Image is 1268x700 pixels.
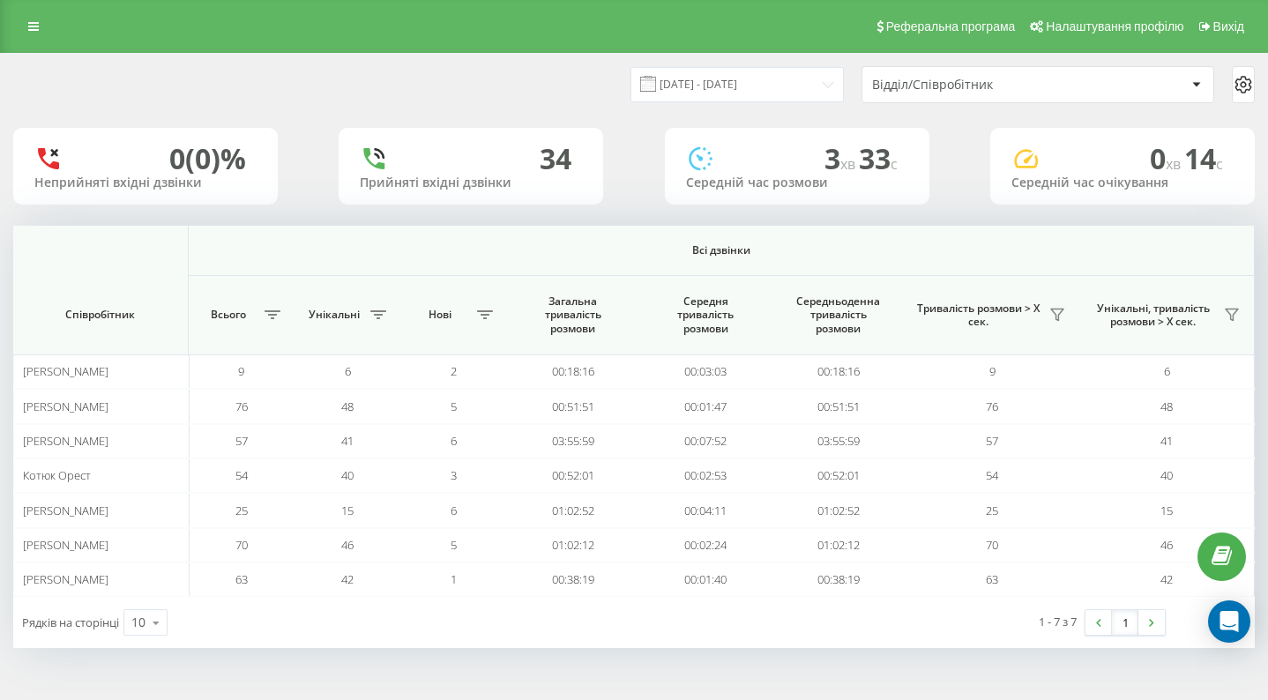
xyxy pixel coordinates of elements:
[303,308,365,322] span: Унікальні
[507,528,639,562] td: 01:02:12
[451,363,457,379] span: 2
[23,503,108,518] span: [PERSON_NAME]
[772,389,904,423] td: 00:51:51
[772,562,904,597] td: 00:38:19
[238,363,244,379] span: 9
[451,398,457,414] span: 5
[540,142,571,175] div: 34
[250,243,1193,257] span: Всі дзвінки
[787,294,890,336] span: Середньоденна тривалість розмови
[341,433,354,449] span: 41
[772,493,904,527] td: 01:02:52
[886,19,1016,34] span: Реферальна програма
[235,503,248,518] span: 25
[639,389,772,423] td: 00:01:47
[859,139,898,177] span: 33
[1011,175,1234,190] div: Середній час очікування
[341,537,354,553] span: 46
[451,537,457,553] span: 5
[1088,302,1218,329] span: Унікальні, тривалість розмови > Х сек.
[451,571,457,587] span: 1
[772,458,904,493] td: 00:52:01
[507,562,639,597] td: 00:38:19
[986,398,998,414] span: 76
[1164,363,1170,379] span: 6
[639,458,772,493] td: 00:02:53
[23,537,108,553] span: [PERSON_NAME]
[23,571,108,587] span: [PERSON_NAME]
[34,175,257,190] div: Неприйняті вхідні дзвінки
[1039,613,1077,630] div: 1 - 7 з 7
[409,308,471,322] span: Нові
[986,537,998,553] span: 70
[131,614,145,631] div: 10
[772,354,904,389] td: 00:18:16
[986,467,998,483] span: 54
[1160,433,1173,449] span: 41
[507,389,639,423] td: 00:51:51
[1150,139,1184,177] span: 0
[23,398,108,414] span: [PERSON_NAME]
[824,139,859,177] span: 3
[1160,537,1173,553] span: 46
[507,424,639,458] td: 03:55:59
[341,398,354,414] span: 48
[1160,571,1173,587] span: 42
[1046,19,1183,34] span: Налаштування профілю
[1216,154,1223,174] span: c
[341,467,354,483] span: 40
[521,294,624,336] span: Загальна тривалість розмови
[1166,154,1184,174] span: хв
[235,433,248,449] span: 57
[891,154,898,174] span: c
[986,433,998,449] span: 57
[1112,610,1138,635] a: 1
[872,78,1083,93] div: Відділ/Співробітник
[653,294,757,336] span: Середня тривалість розмови
[772,424,904,458] td: 03:55:59
[169,142,246,175] div: 0 (0)%
[840,154,859,174] span: хв
[507,354,639,389] td: 00:18:16
[235,398,248,414] span: 76
[360,175,582,190] div: Прийняті вхідні дзвінки
[986,571,998,587] span: 63
[451,467,457,483] span: 3
[914,302,1044,329] span: Тривалість розмови > Х сек.
[235,571,248,587] span: 63
[341,571,354,587] span: 42
[1213,19,1244,34] span: Вихід
[23,433,108,449] span: [PERSON_NAME]
[507,458,639,493] td: 00:52:01
[989,363,996,379] span: 9
[1184,139,1223,177] span: 14
[639,562,772,597] td: 00:01:40
[235,537,248,553] span: 70
[639,354,772,389] td: 00:03:03
[639,493,772,527] td: 00:04:11
[451,503,457,518] span: 6
[1160,467,1173,483] span: 40
[451,433,457,449] span: 6
[1208,600,1250,643] div: Open Intercom Messenger
[345,363,351,379] span: 6
[986,503,998,518] span: 25
[772,528,904,562] td: 01:02:12
[235,467,248,483] span: 54
[23,467,91,483] span: Котюк Орест
[1160,398,1173,414] span: 48
[23,363,108,379] span: [PERSON_NAME]
[1160,503,1173,518] span: 15
[198,308,259,322] span: Всього
[639,528,772,562] td: 00:02:24
[341,503,354,518] span: 15
[507,493,639,527] td: 01:02:52
[639,424,772,458] td: 00:07:52
[686,175,908,190] div: Середній час розмови
[22,614,119,630] span: Рядків на сторінці
[30,308,171,322] span: Співробітник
